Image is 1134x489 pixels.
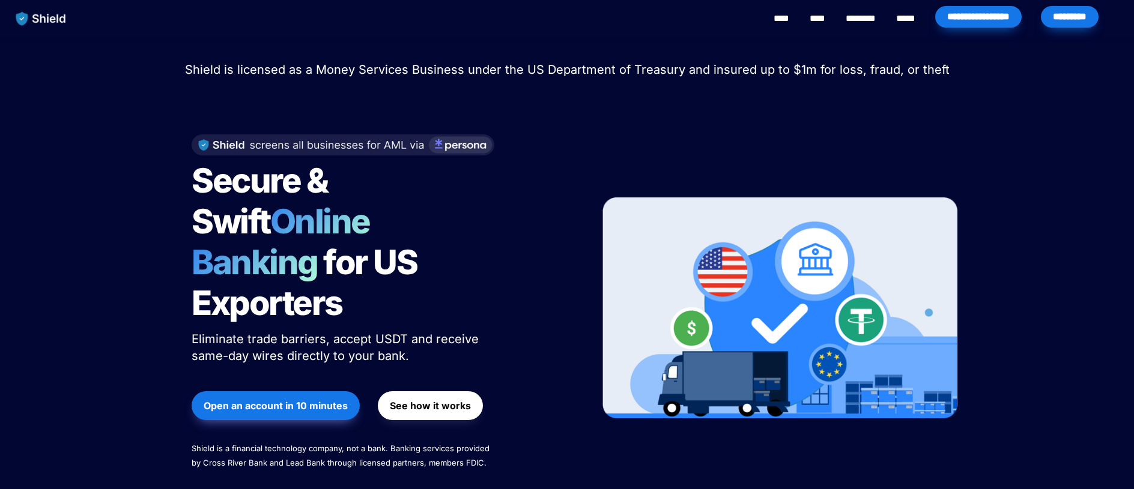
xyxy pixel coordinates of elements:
span: Online Banking [192,201,382,283]
span: Shield is a financial technology company, not a bank. Banking services provided by Cross River Ba... [192,443,492,467]
button: See how it works [378,391,483,420]
span: for US Exporters [192,242,423,323]
span: Shield is licensed as a Money Services Business under the US Department of Treasury and insured u... [185,62,950,77]
img: website logo [10,6,72,31]
strong: See how it works [390,400,471,412]
a: Open an account in 10 minutes [192,385,360,426]
span: Secure & Swift [192,160,333,242]
strong: Open an account in 10 minutes [204,400,348,412]
span: Eliminate trade barriers, accept USDT and receive same-day wires directly to your bank. [192,332,482,363]
a: See how it works [378,385,483,426]
button: Open an account in 10 minutes [192,391,360,420]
